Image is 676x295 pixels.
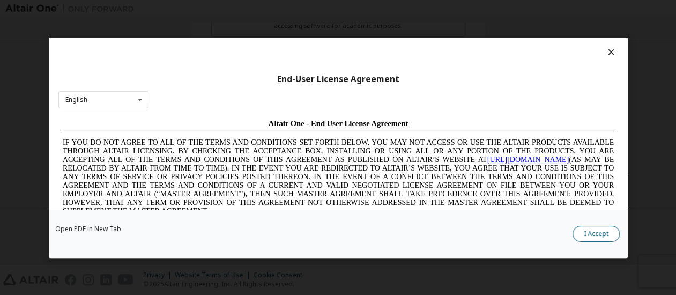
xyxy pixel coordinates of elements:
span: Altair One - End User License Agreement [210,4,350,13]
button: I Accept [573,226,620,242]
div: English [65,97,87,103]
a: Open PDF in New Tab [55,226,121,232]
span: Lore Ipsumd Sit Ame Cons Adipisc Elitseddo (“Eiusmodte”) in utlabor Etdolo Magnaaliqua Eni. (“Adm... [4,109,555,186]
a: [URL][DOMAIN_NAME] [429,41,510,49]
div: End-User License Agreement [58,73,618,84]
span: IF YOU DO NOT AGREE TO ALL OF THE TERMS AND CONDITIONS SET FORTH BELOW, YOU MAY NOT ACCESS OR USE... [4,24,555,100]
